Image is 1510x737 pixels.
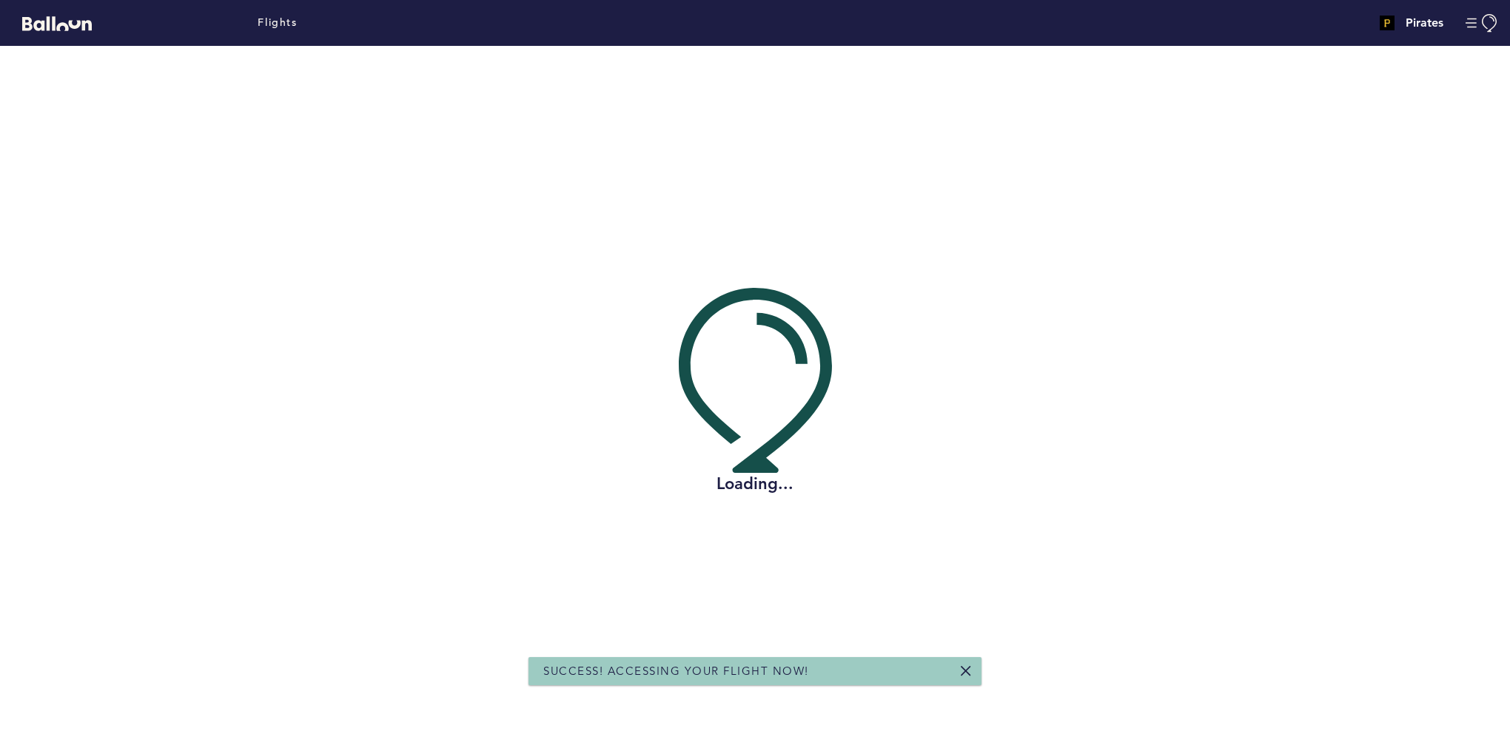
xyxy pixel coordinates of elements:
[1466,14,1499,33] button: Manage Account
[11,15,92,30] a: Balloon
[22,16,92,31] svg: Balloon
[258,15,297,31] a: Flights
[1406,14,1443,32] h4: Pirates
[528,657,981,685] div: Success! Accessing your flight now!
[679,473,832,495] h2: Loading...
